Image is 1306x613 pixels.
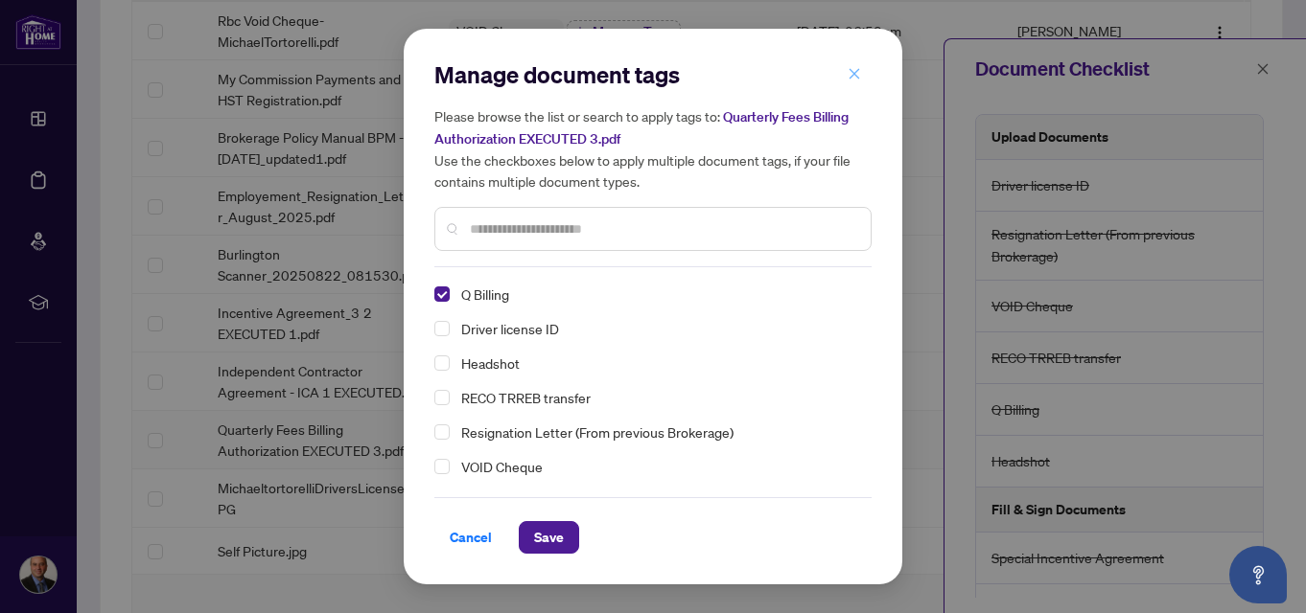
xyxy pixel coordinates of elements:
[454,283,860,306] span: Q Billing
[461,352,520,375] span: Headshot
[434,355,450,371] span: Select Headshot
[534,522,564,553] span: Save
[1229,546,1287,603] button: Open asap
[461,283,509,306] span: Q Billing
[461,420,734,443] span: Resignation Letter (From previous Brokerage)
[461,386,591,409] span: RECO TRREB transfer
[461,455,543,478] span: VOID Cheque
[454,455,860,478] span: VOID Cheque
[434,59,872,90] h2: Manage document tags
[450,522,492,553] span: Cancel
[434,459,450,474] span: Select VOID Cheque
[434,424,450,440] span: Select Resignation Letter (From previous Brokerage)
[434,321,450,336] span: Select Driver license ID
[519,521,579,554] button: Save
[461,317,559,340] span: Driver license ID
[848,67,861,80] span: close
[454,352,860,375] span: Headshot
[434,521,507,554] button: Cancel
[434,105,872,192] h5: Please browse the list or search to apply tags to: Use the checkboxes below to apply multiple doc...
[434,286,450,302] span: Select Q Billing
[454,386,860,409] span: RECO TRREB transfer
[454,317,860,340] span: Driver license ID
[434,390,450,405] span: Select RECO TRREB transfer
[454,420,860,443] span: Resignation Letter (From previous Brokerage)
